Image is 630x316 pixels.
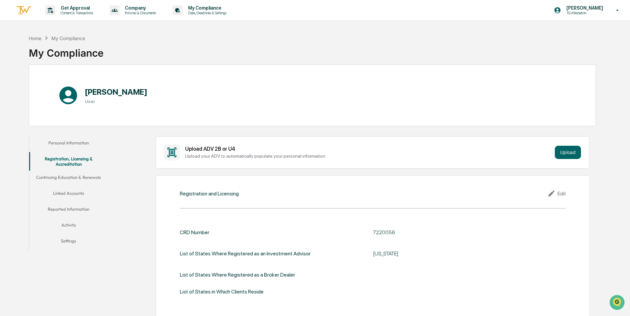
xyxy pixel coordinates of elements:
[180,190,239,197] div: Registration and Licensing
[113,53,121,61] button: Start new chat
[183,5,230,11] p: My Compliance
[29,35,41,41] div: Home
[45,81,85,93] a: 🗄️Attestations
[561,5,606,11] p: [PERSON_NAME]
[51,35,85,41] div: My Compliance
[609,294,627,312] iframe: Open customer support
[13,83,43,90] span: Preclearance
[55,11,96,15] p: Content & Transactions
[55,5,96,11] p: Get Approval
[373,229,539,236] div: 7220056
[29,218,108,234] button: Activity
[180,229,209,236] div: CRD Number
[120,11,159,15] p: Policies & Documents
[180,272,295,278] div: List of States Where Registered as a Broker Dealer
[561,11,606,15] p: 1Q Attestation
[47,112,80,117] a: Powered byPylon
[29,171,108,186] button: Continuing Education & Renewals
[85,99,147,104] h3: User
[555,146,581,159] button: Upload
[7,51,19,63] img: 1746055101610-c473b297-6a78-478c-a979-82029cc54cd1
[29,202,108,218] button: Reported Information
[183,11,230,15] p: Data, Deadlines & Settings
[185,146,552,152] div: Upload ADV 2B or U4
[23,57,84,63] div: We're available if you need us!
[4,93,44,105] a: 🔎Data Lookup
[16,5,32,16] img: logo
[55,83,82,90] span: Attestations
[548,189,566,197] div: Edit
[48,84,53,89] div: 🗄️
[373,250,539,257] div: [US_STATE]
[29,136,108,152] button: Personal Information
[120,5,159,11] p: Company
[4,81,45,93] a: 🖐️Preclearance
[180,289,264,295] div: List of States in Which Clients Reside
[85,87,147,97] h1: [PERSON_NAME]
[29,186,108,202] button: Linked Accounts
[29,136,108,250] div: secondary tabs example
[29,152,108,171] button: Registration, Licensing & Accreditation
[185,153,552,159] div: Upload your ADV to automatically populate your personal information.
[29,234,108,250] button: Settings
[7,97,12,102] div: 🔎
[29,42,104,59] div: My Compliance
[180,246,311,261] div: List of States Where Registered as an Investment Advisor
[66,112,80,117] span: Pylon
[23,51,109,57] div: Start new chat
[13,96,42,103] span: Data Lookup
[7,14,121,25] p: How can we help?
[7,84,12,89] div: 🖐️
